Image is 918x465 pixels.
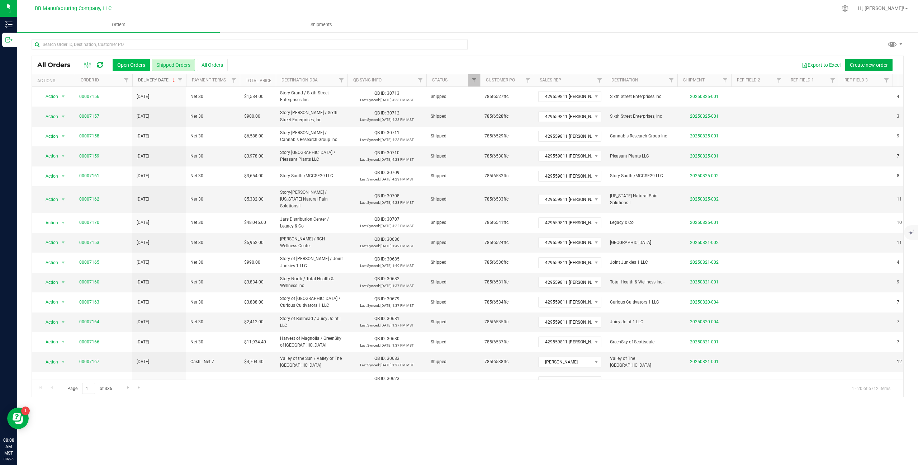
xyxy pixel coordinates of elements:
span: select [59,131,68,141]
a: 20250825-001 [690,94,719,99]
span: [DATE] [137,196,149,203]
span: select [59,317,68,327]
span: Legacy & Co [610,219,673,226]
span: 30682 [387,276,399,281]
span: [DATE] 1:37 PM MST [380,363,414,367]
span: Shipped [431,279,476,286]
a: 00007161 [79,173,99,179]
a: Filter [594,74,606,86]
span: [PERSON_NAME] [539,377,592,387]
a: Ref Field 3 [844,77,868,83]
span: 785f6538ffc [484,358,530,365]
span: Story of Bullhead / Juicy Joint | LLC [280,315,343,329]
a: 00007162 [79,196,99,203]
inline-svg: Inventory [5,21,13,28]
span: 785f6529ffc [484,133,530,140]
a: QB Sync Info [353,77,382,83]
span: [PERSON_NAME] / RCH Wellness Center [280,236,343,249]
span: [DATE] [137,319,149,325]
span: QB ID: [374,111,386,116]
a: Filter [468,74,480,86]
span: Net 30 [190,219,236,226]
span: $5,952.00 [244,239,264,246]
input: 1 [82,383,95,394]
span: Shipped [431,153,476,160]
span: Net 30 [190,93,236,100]
span: [DATE] 1:37 PM MST [380,304,414,307]
span: 30683 [387,356,399,361]
span: Story North / Total Health & Wellness Inc [280,276,343,289]
span: QB ID: [374,356,386,361]
span: [DATE] [137,358,149,365]
span: QB ID: [374,237,386,242]
span: Harvest of Magnolia / GreenSky of [GEOGRAPHIC_DATA] [280,335,343,349]
span: Jars Distribution Center / Legacy & Co [280,216,343,230]
span: [DATE] 4:23 PM MST [380,138,414,142]
a: Filter [827,74,839,86]
span: [DATE] [137,133,149,140]
a: Filter [773,74,785,86]
span: 785f6541ffc [484,219,530,226]
span: Story South /MCCSE29 LLC [280,173,343,179]
span: Action [39,131,58,141]
span: select [59,194,68,205]
a: Orders [17,17,220,32]
span: 785f6533ffc [484,196,530,203]
a: 20250825-001 [690,114,719,119]
span: [DATE] 4:22 PM MST [380,224,414,228]
a: 20250820-004 [690,319,719,324]
span: 7 [897,339,899,346]
a: 00007163 [79,299,99,306]
span: $48,045.60 [244,219,266,226]
span: Shipped [431,259,476,266]
span: Joint Junkies 1 LLC [610,259,673,266]
span: $3,888.00 [244,299,264,306]
span: [DATE] 1:49 PM MST [380,244,414,248]
span: 785f6528ffc [484,113,530,120]
span: 7 [897,319,899,325]
span: Net 30 [190,113,236,120]
span: [DATE] 4:23 PM MST [380,118,414,122]
span: 785f6535ffc [484,319,530,325]
span: Action [39,194,58,205]
span: 11 [897,196,902,203]
span: [DATE] 1:49 PM MST [380,264,414,268]
span: Action [39,377,58,387]
span: select [59,258,68,268]
span: [DATE] [137,113,149,120]
a: Filter [174,74,186,86]
span: Last Synced: [360,138,380,142]
span: 429559811 [PERSON_NAME] [539,277,592,287]
span: QB ID: [374,130,386,135]
span: 785f6536ffc [484,259,530,266]
span: QB ID: [374,257,386,262]
span: 30623 [387,376,399,381]
span: 30707 [387,217,399,222]
span: 30679 [387,296,399,301]
span: Last Synced: [360,323,380,327]
span: Nature's Wonder - AJ [280,379,343,385]
span: 429559811 [PERSON_NAME] [539,112,592,122]
span: Action [39,218,58,228]
span: 8 [897,173,899,179]
span: 429559811 [PERSON_NAME] [539,297,592,307]
span: Shipped [431,93,476,100]
span: Shipped [431,339,476,346]
span: Last Synced: [360,244,380,248]
span: Action [39,258,58,268]
a: Filter [415,74,426,86]
a: 00007156 [79,93,99,100]
a: Sales Rep [540,77,561,83]
span: Last Synced: [360,158,380,161]
span: [DATE] [137,299,149,306]
span: All Orders [37,61,78,69]
span: Net 30 [190,299,236,306]
a: Destination DBA [281,77,318,83]
a: Go to the last page [134,383,145,393]
a: 20250821-002 [690,240,719,245]
span: QB ID: [374,336,386,341]
a: Delivery Date [138,77,177,83]
span: Action [39,238,58,248]
span: select [59,297,68,307]
span: Sixth Street Enterprises Inc [610,93,673,100]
